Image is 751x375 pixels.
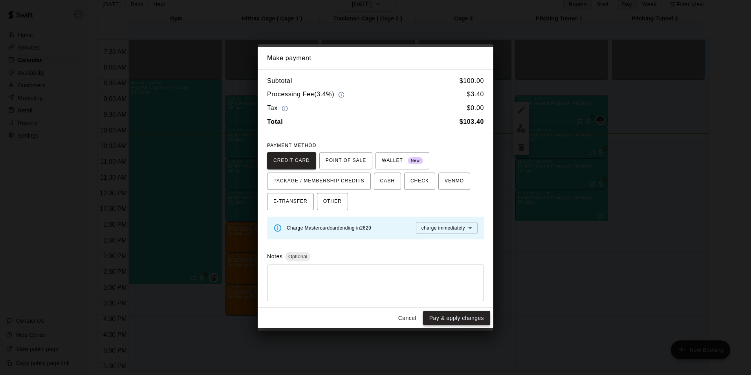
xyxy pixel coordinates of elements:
[460,76,484,86] h6: $ 100.00
[285,254,310,259] span: Optional
[375,152,429,169] button: WALLET New
[445,175,464,187] span: VENMO
[273,195,308,208] span: E-TRANSFER
[323,195,342,208] span: OTHER
[267,193,314,210] button: E-TRANSFER
[460,118,484,125] b: $ 103.40
[467,103,484,114] h6: $ 0.00
[382,154,423,167] span: WALLET
[438,173,470,190] button: VENMO
[267,76,292,86] h6: Subtotal
[380,175,395,187] span: CASH
[267,173,371,190] button: PACKAGE / MEMBERSHIP CREDITS
[404,173,435,190] button: CHECK
[267,253,282,259] label: Notes
[395,311,420,325] button: Cancel
[258,47,493,70] h2: Make payment
[273,154,310,167] span: CREDIT CARD
[467,89,484,100] h6: $ 3.40
[423,311,490,325] button: Pay & apply changes
[267,152,316,169] button: CREDIT CARD
[374,173,401,190] button: CASH
[267,143,316,148] span: PAYMENT METHOD
[317,193,348,210] button: OTHER
[287,225,371,231] span: Charge Mastercard card ending in 2629
[408,156,423,166] span: New
[319,152,372,169] button: POINT OF SALE
[421,225,465,231] span: charge immediately
[410,175,429,187] span: CHECK
[267,103,290,114] h6: Tax
[267,89,346,100] h6: Processing Fee ( 3.4% )
[267,118,283,125] b: Total
[326,154,366,167] span: POINT OF SALE
[273,175,365,187] span: PACKAGE / MEMBERSHIP CREDITS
